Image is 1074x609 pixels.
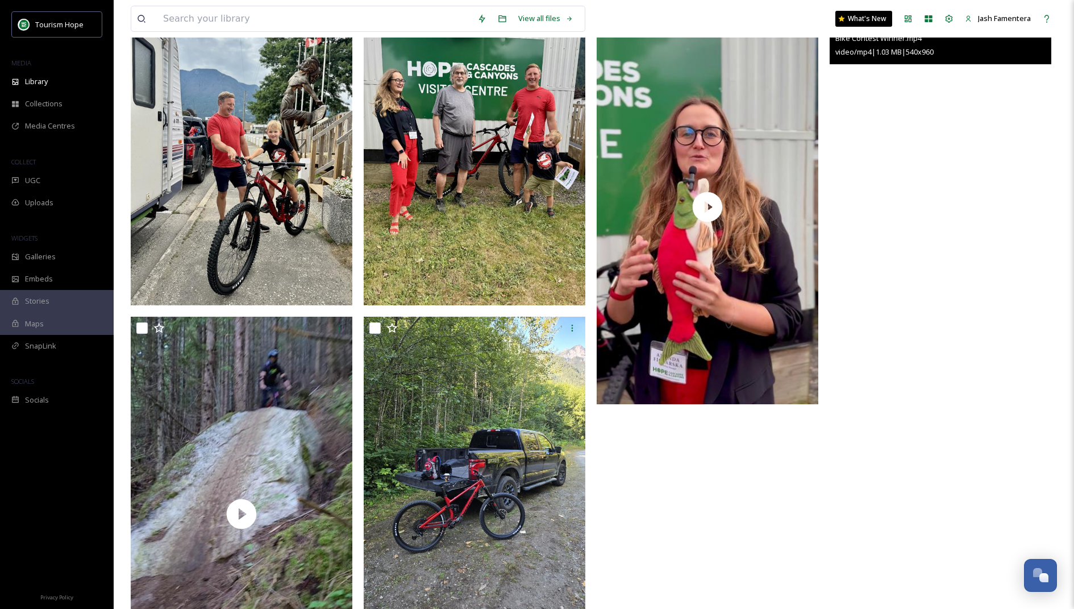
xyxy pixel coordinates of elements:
span: Embeds [25,274,53,284]
span: COLLECT [11,158,36,166]
a: View all files [513,7,579,30]
a: Privacy Policy [40,590,73,603]
img: logo.png [18,19,30,30]
video: Bike Contest Winner.mp4 [830,10,1051,404]
span: Jash Famentera [978,13,1031,23]
span: Library [25,76,48,87]
img: Bike Contest Winner (2).jpg [131,10,352,305]
span: Uploads [25,197,53,208]
span: Galleries [25,251,56,262]
span: Media Centres [25,121,75,131]
span: Bike Contest Winner.mp4 [835,33,922,43]
a: Jash Famentera [959,7,1036,30]
span: Collections [25,98,63,109]
span: SnapLink [25,341,56,351]
img: thumbnail [597,10,818,404]
span: Socials [25,395,49,405]
span: Stories [25,296,49,306]
button: Open Chat [1024,559,1057,592]
span: UGC [25,175,40,186]
img: Bike Contest Winner (1).jpg [364,10,585,305]
span: SOCIALS [11,377,34,386]
span: Tourism Hope [35,19,84,30]
span: WIDGETS [11,234,38,242]
a: What's New [835,11,892,27]
span: MEDIA [11,59,31,67]
input: Search your library [157,6,472,31]
span: Privacy Policy [40,594,73,601]
span: video/mp4 | 1.03 MB | 540 x 960 [835,47,934,57]
span: Maps [25,318,44,329]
